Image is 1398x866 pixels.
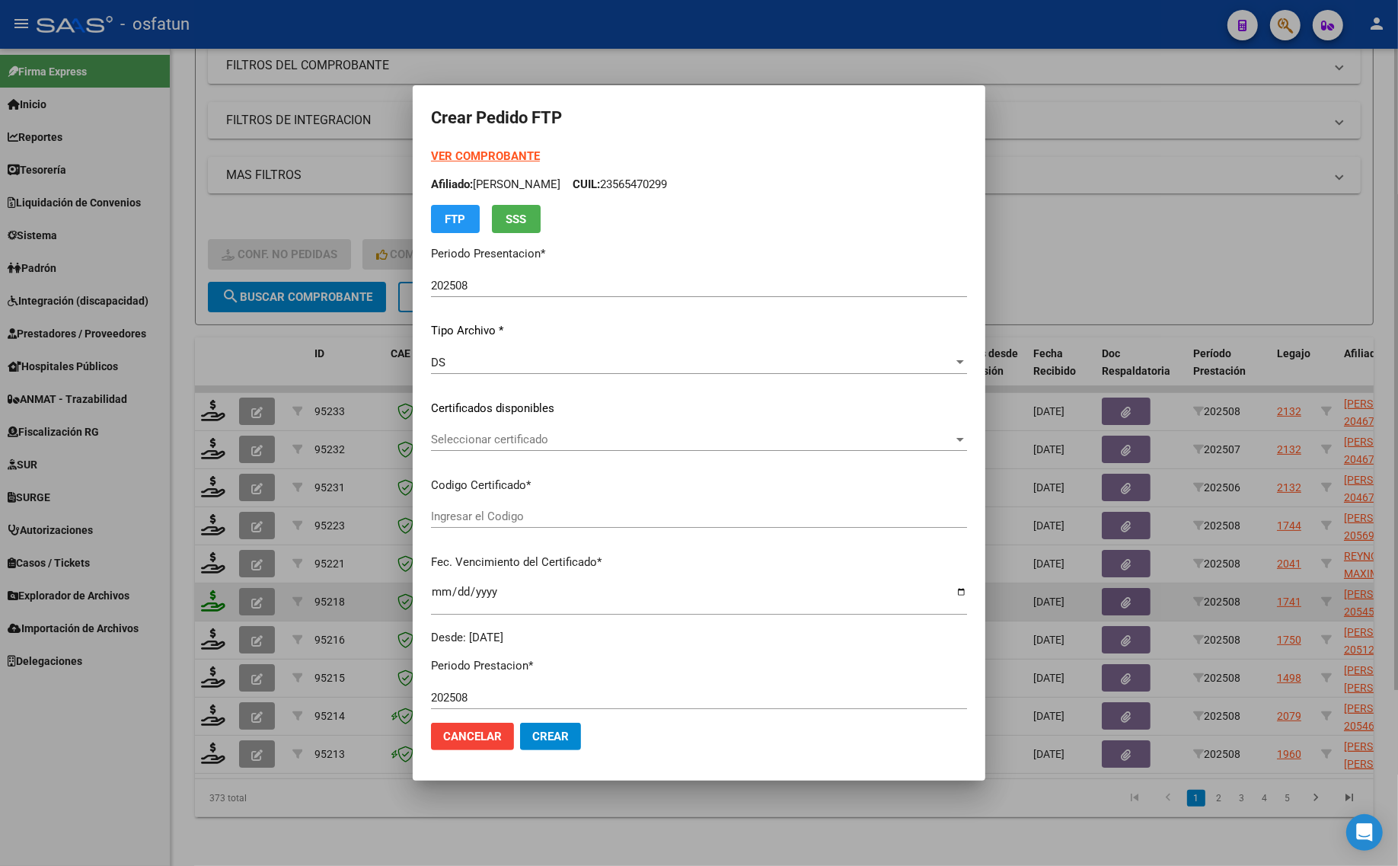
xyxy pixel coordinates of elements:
button: FTP [431,205,480,233]
p: Certificados disponibles [431,400,967,417]
p: Fec. Vencimiento del Certificado [431,554,967,571]
span: Crear [532,730,569,743]
span: SSS [506,213,527,226]
div: Desde: [DATE] [431,629,967,647]
span: DS [431,356,445,369]
span: Afiliado: [431,177,473,191]
span: FTP [445,213,466,226]
button: SSS [492,205,541,233]
p: Tipo Archivo * [431,322,967,340]
h2: Crear Pedido FTP [431,104,967,133]
span: CUIL: [573,177,600,191]
button: Crear [520,723,581,750]
span: Seleccionar certificado [431,433,953,446]
p: Periodo Presentacion [431,245,967,263]
p: [PERSON_NAME] 23565470299 [431,176,967,193]
span: Cancelar [443,730,502,743]
a: VER COMPROBANTE [431,149,540,163]
div: Open Intercom Messenger [1346,814,1383,851]
p: Codigo Certificado [431,477,967,494]
button: Cancelar [431,723,514,750]
p: Periodo Prestacion [431,657,967,675]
